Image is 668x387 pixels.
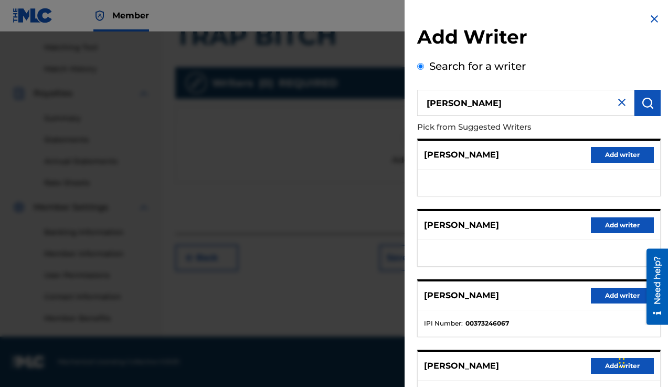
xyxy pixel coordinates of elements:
[417,25,661,52] h2: Add Writer
[93,9,106,22] img: Top Rightsholder
[12,7,26,56] div: Need help?
[424,360,499,372] p: [PERSON_NAME]
[424,289,499,302] p: [PERSON_NAME]
[112,9,149,22] span: Member
[591,217,654,233] button: Add writer
[591,358,654,374] button: Add writer
[13,8,53,23] img: MLC Logo
[424,219,499,232] p: [PERSON_NAME]
[641,97,654,109] img: Search Works
[424,319,463,328] span: IPI Number :
[616,337,668,387] iframe: Chat Widget
[619,347,625,379] div: Drag
[616,96,628,109] img: close
[424,149,499,161] p: [PERSON_NAME]
[429,60,526,72] label: Search for a writer
[417,116,601,139] p: Pick from Suggested Writers
[639,248,668,325] iframe: Resource Center
[591,288,654,304] button: Add writer
[591,147,654,163] button: Add writer
[417,90,634,116] input: Search writer's name or IPI Number
[465,319,509,328] strong: 00373246067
